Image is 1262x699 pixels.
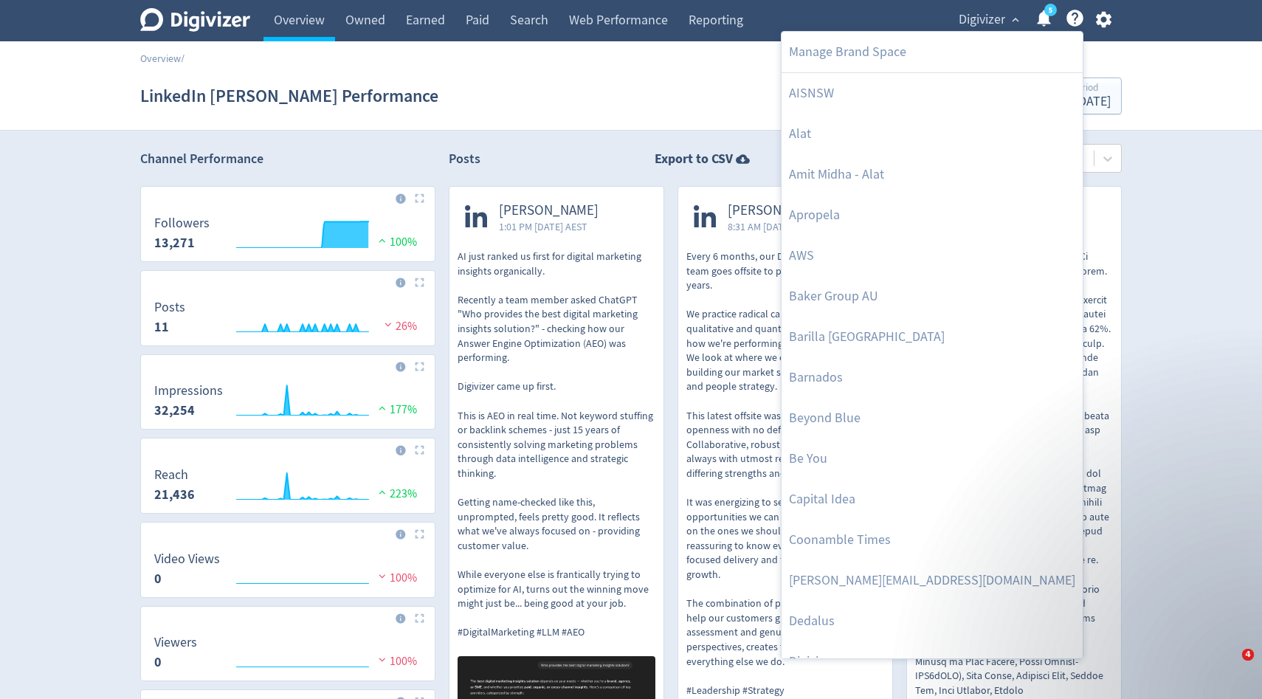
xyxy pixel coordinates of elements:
[782,438,1083,479] a: Be You
[782,357,1083,398] a: Barnados
[782,276,1083,317] a: Baker Group AU
[782,479,1083,520] a: Capital Idea
[782,195,1083,235] a: Apropela
[782,560,1083,601] a: [PERSON_NAME][EMAIL_ADDRESS][DOMAIN_NAME]
[782,154,1083,195] a: Amit Midha - Alat
[782,601,1083,641] a: Dedalus
[1212,649,1247,684] iframe: Intercom live chat
[1242,649,1254,661] span: 4
[782,235,1083,276] a: AWS
[782,520,1083,560] a: Coonamble Times
[782,114,1083,154] a: Alat
[782,32,1083,72] a: Manage Brand Space
[782,398,1083,438] a: Beyond Blue
[782,317,1083,357] a: Barilla [GEOGRAPHIC_DATA]
[782,73,1083,114] a: AISNSW
[782,641,1083,682] a: Digivizer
